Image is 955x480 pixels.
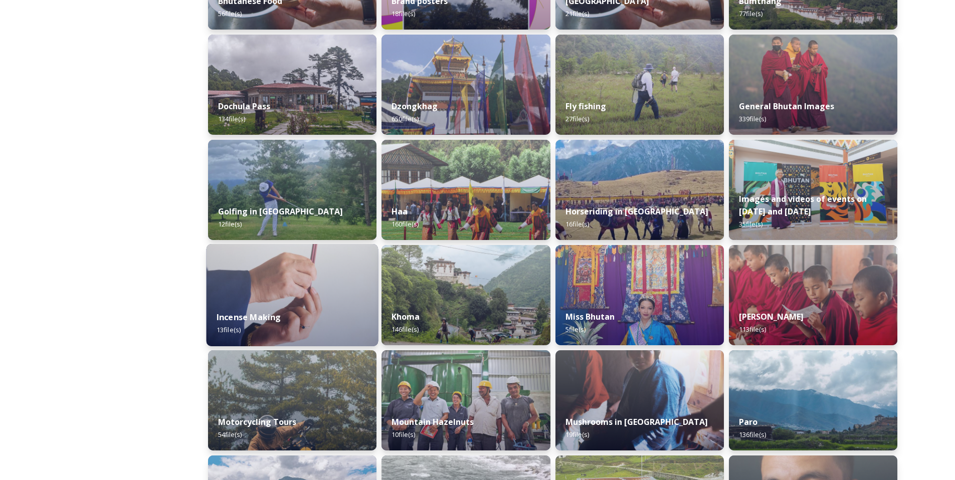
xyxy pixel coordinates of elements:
[565,219,589,228] span: 16 file(s)
[565,430,589,439] span: 19 file(s)
[565,101,606,112] strong: Fly fishing
[565,325,586,334] span: 5 file(s)
[555,245,724,345] img: Miss%2520Bhutan%2520Tashi%2520Choden%25205.jpg
[218,9,242,18] span: 56 file(s)
[217,325,241,334] span: 13 file(s)
[208,350,376,450] img: By%2520Leewang%2520Tobgay%252C%2520President%252C%2520The%2520Badgers%2520Motorcycle%2520Club%252...
[565,416,708,427] strong: Mushrooms in [GEOGRAPHIC_DATA]
[739,114,766,123] span: 339 file(s)
[555,35,724,135] img: by%2520Ugyen%2520Wangchuk14.JPG
[565,311,615,322] strong: Miss Bhutan
[555,140,724,240] img: Horseriding%2520in%2520Bhutan2.JPG
[218,101,270,112] strong: Dochula Pass
[218,206,343,217] strong: Golfing in [GEOGRAPHIC_DATA]
[392,9,415,18] span: 18 file(s)
[381,245,550,345] img: Khoma%2520130723%2520by%2520Amp%2520Sripimanwat-7.jpg
[208,140,376,240] img: IMG_0877.jpeg
[217,312,281,323] strong: Incense Making
[392,311,420,322] strong: Khoma
[739,219,762,228] span: 35 file(s)
[218,219,242,228] span: 12 file(s)
[739,430,766,439] span: 136 file(s)
[739,9,762,18] span: 77 file(s)
[729,245,897,345] img: Mongar%2520and%2520Dametshi%2520110723%2520by%2520Amp%2520Sripimanwat-9.jpg
[729,350,897,450] img: Paro%2520050723%2520by%2520Amp%2520Sripimanwat-20.jpg
[729,35,897,135] img: MarcusWestbergBhutanHiRes-23.jpg
[392,206,408,217] strong: Haa
[565,9,589,18] span: 21 file(s)
[381,350,550,450] img: WattBryan-20170720-0740-P50.jpg
[207,244,378,346] img: _SCH5631.jpg
[392,114,419,123] span: 650 file(s)
[739,325,766,334] span: 113 file(s)
[739,311,804,322] strong: [PERSON_NAME]
[392,416,474,427] strong: Mountain Hazelnuts
[392,430,415,439] span: 10 file(s)
[565,114,589,123] span: 27 file(s)
[729,140,897,240] img: A%2520guest%2520with%2520new%2520signage%2520at%2520the%2520airport.jpeg
[555,350,724,450] img: _SCH7798.jpg
[739,416,757,427] strong: Paro
[381,140,550,240] img: Haa%2520Summer%2520Festival1.jpeg
[392,101,438,112] strong: Dzongkhag
[381,35,550,135] img: Festival%2520Header.jpg
[565,206,708,217] strong: Horseriding in [GEOGRAPHIC_DATA]
[392,219,419,228] span: 160 file(s)
[739,193,867,217] strong: Images and videos of events on [DATE] and [DATE]
[218,114,245,123] span: 134 file(s)
[218,416,296,427] strong: Motorcycling Tours
[392,325,419,334] span: 146 file(s)
[218,430,242,439] span: 54 file(s)
[208,35,376,135] img: 2022-10-01%252011.41.43.jpg
[739,101,834,112] strong: General Bhutan Images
